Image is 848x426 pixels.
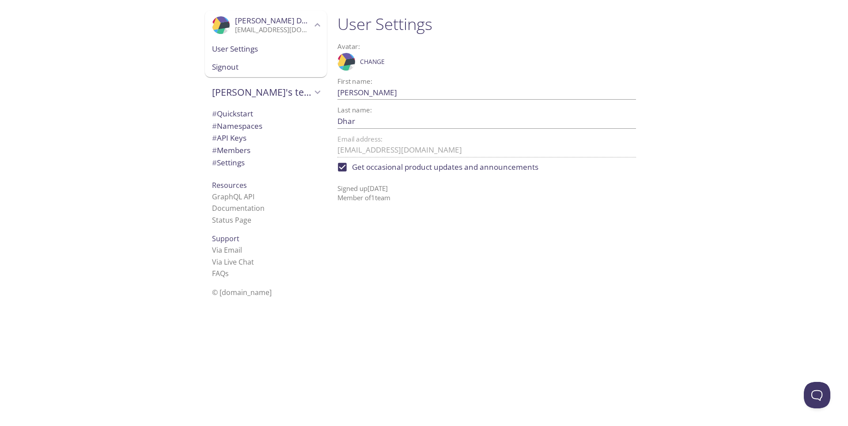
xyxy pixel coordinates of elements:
[337,107,372,113] label: Last name:
[212,133,217,143] span: #
[212,145,217,155] span: #
[212,108,217,119] span: #
[358,55,387,69] button: Change
[212,61,320,73] span: Signout
[205,81,327,104] div: Soumik's team
[235,26,312,34] p: [EMAIL_ADDRESS][DOMAIN_NAME]
[212,215,251,225] a: Status Page
[235,15,314,26] span: [PERSON_NAME] Dhar
[212,203,265,213] a: Documentation
[337,43,600,50] label: Avatar:
[212,234,239,243] span: Support
[205,132,327,144] div: API Keys
[212,86,312,98] span: [PERSON_NAME]'s team
[205,144,327,157] div: Members
[804,382,830,408] iframe: Help Scout Beacon - Open
[337,14,636,34] h1: User Settings
[337,136,382,142] label: Email address:
[212,121,217,131] span: #
[212,157,245,168] span: Settings
[205,157,327,169] div: Team Settings
[205,120,327,132] div: Namespaces
[360,56,385,67] span: Change
[352,161,538,173] span: Get occasional product updates and announcements
[205,108,327,120] div: Quickstart
[337,177,636,203] p: Signed up [DATE] Member of 1 team
[337,78,372,85] label: First name:
[212,257,254,267] a: Via Live Chat
[337,136,636,157] div: Contact us if you need to change your email
[212,180,247,190] span: Resources
[212,269,229,278] a: FAQ
[225,269,229,278] span: s
[205,11,327,40] div: Soumik Dhar
[212,192,254,202] a: GraphQL API
[212,121,262,131] span: Namespaces
[205,58,327,77] div: Signout
[212,145,250,155] span: Members
[212,133,246,143] span: API Keys
[212,245,242,255] a: Via Email
[205,40,327,58] div: User Settings
[212,43,320,55] span: User Settings
[212,157,217,168] span: #
[212,288,272,297] span: © [DOMAIN_NAME]
[212,108,253,119] span: Quickstart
